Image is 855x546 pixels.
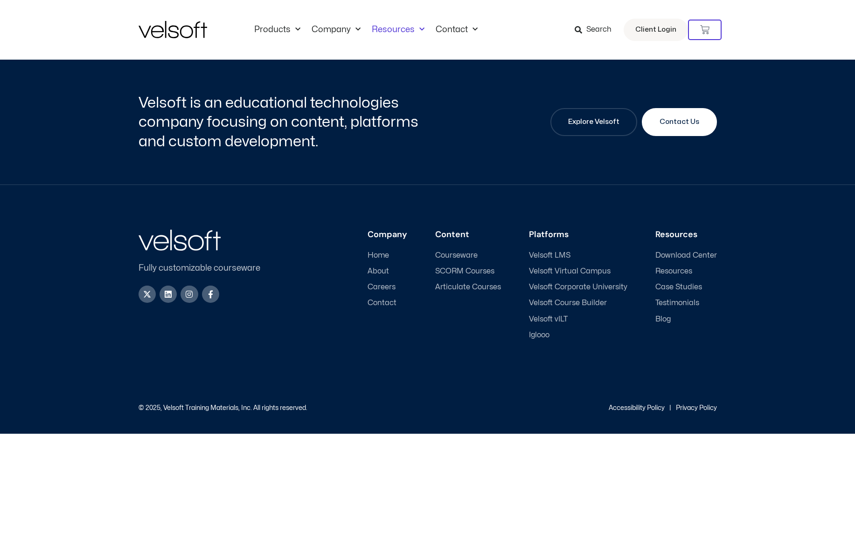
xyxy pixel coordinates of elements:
a: Contact [368,299,407,307]
span: Testimonials [655,299,699,307]
a: Explore Velsoft [550,108,637,136]
span: Client Login [635,24,676,36]
a: Iglooo [529,331,627,340]
span: Case Studies [655,283,702,292]
span: About [368,267,389,276]
h3: Platforms [529,230,627,240]
a: ResourcesMenu Toggle [366,25,430,35]
span: Contact [368,299,396,307]
p: © 2025, Velsoft Training Materials, Inc. All rights reserved. [139,405,307,411]
a: ProductsMenu Toggle [249,25,306,35]
span: Velsoft vILT [529,315,568,324]
a: CompanyMenu Toggle [306,25,366,35]
span: Velsoft Course Builder [529,299,607,307]
span: Explore Velsoft [568,116,619,128]
a: Blog [655,315,717,324]
span: Resources [655,267,692,276]
a: SCORM Courses [435,267,501,276]
span: Velsoft LMS [529,251,570,260]
h3: Resources [655,230,717,240]
a: Velsoft LMS [529,251,627,260]
a: Accessibility Policy [609,405,665,411]
a: Download Center [655,251,717,260]
a: ContactMenu Toggle [430,25,483,35]
a: Case Studies [655,283,717,292]
span: Velsoft Virtual Campus [529,267,611,276]
img: Velsoft Training Materials [139,21,207,38]
a: Velsoft Course Builder [529,299,627,307]
h2: Velsoft is an educational technologies company focusing on content, platforms and custom developm... [139,93,425,151]
a: Velsoft Corporate University [529,283,627,292]
h3: Company [368,230,407,240]
span: Contact Us [660,116,699,128]
a: Search [575,22,618,38]
a: Careers [368,283,407,292]
a: Resources [655,267,717,276]
a: Contact Us [642,108,717,136]
span: Blog [655,315,671,324]
span: SCORM Courses [435,267,494,276]
p: | [669,405,671,411]
a: Testimonials [655,299,717,307]
span: Courseware [435,251,478,260]
p: Fully customizable courseware [139,262,276,274]
a: Velsoft Virtual Campus [529,267,627,276]
h3: Content [435,230,501,240]
a: Courseware [435,251,501,260]
a: Articulate Courses [435,283,501,292]
a: About [368,267,407,276]
span: Search [586,24,612,36]
nav: Menu [249,25,483,35]
a: Velsoft vILT [529,315,627,324]
span: Home [368,251,389,260]
a: Home [368,251,407,260]
span: Iglooo [529,331,549,340]
span: Careers [368,283,396,292]
a: Privacy Policy [676,405,717,411]
a: Client Login [624,19,688,41]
